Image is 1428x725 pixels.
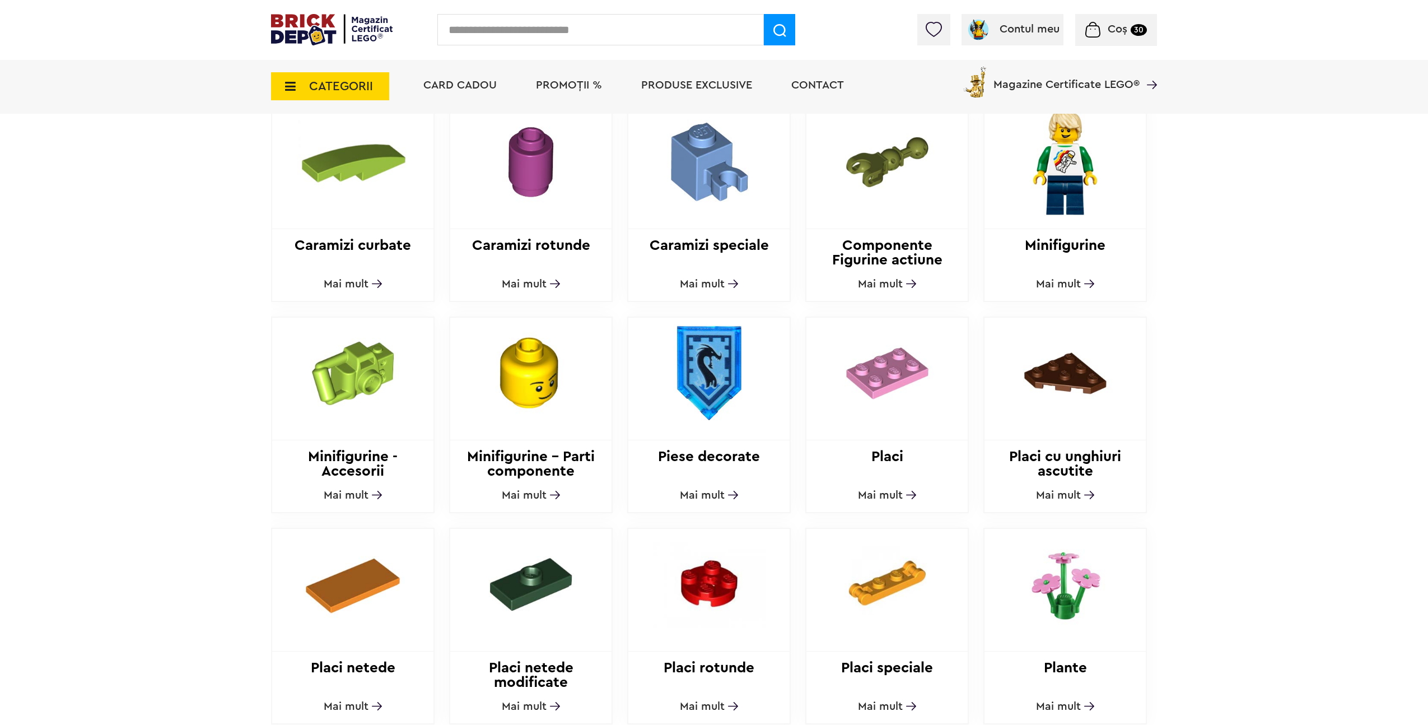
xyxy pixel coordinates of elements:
a: Mai mult [1036,701,1094,712]
a: Mai mult [502,490,560,501]
span: CATEGORII [309,80,373,92]
span: Magazine Certificate LEGO® [993,64,1140,90]
a: Mai mult [324,278,382,290]
h2: Caramizi rotunde [450,238,612,267]
span: Mai mult [502,490,547,501]
a: Contact [791,80,844,91]
span: Mai mult [324,701,368,712]
h2: Placi netede [272,661,433,690]
a: Mai mult [502,701,560,712]
span: Mai mult [858,490,903,501]
a: Mai mult [680,490,738,501]
a: Mai mult [324,701,382,712]
span: Contul meu [1000,24,1060,35]
h2: Placi rotunde [628,661,790,690]
h2: Minifigurine - Parti componente [450,449,612,478]
span: Mai mult [502,701,547,712]
a: Mai mult [680,701,738,712]
h2: Placi speciale [806,661,968,690]
a: PROMOȚII % [536,80,602,91]
a: Mai mult [680,278,738,290]
a: Mai mult [324,490,382,501]
span: Mai mult [858,278,903,290]
a: Mai mult [858,701,916,712]
small: 30 [1131,24,1147,36]
h2: Minifigurine [984,238,1146,267]
span: Mai mult [1036,701,1081,712]
a: Mai mult [1036,490,1094,501]
h2: Placi netede modificate [450,661,612,690]
span: Mai mult [324,278,368,290]
h2: Plante [984,661,1146,690]
a: Magazine Certificate LEGO® [1140,64,1157,76]
a: Produse exclusive [641,80,752,91]
a: Mai mult [858,490,916,501]
span: Mai mult [858,701,903,712]
h2: Placi [806,449,968,478]
span: Mai mult [324,490,368,501]
a: Card Cadou [423,80,497,91]
span: Mai mult [502,278,547,290]
span: Mai mult [680,278,725,290]
a: Mai mult [502,278,560,290]
span: Mai mult [680,701,725,712]
a: Contul meu [966,24,1060,35]
span: Mai mult [1036,278,1081,290]
span: Mai mult [680,490,725,501]
h2: Piese decorate [628,449,790,478]
h2: Caramizi curbate [272,238,433,267]
span: Mai mult [1036,490,1081,501]
a: Mai mult [858,278,916,290]
h2: Componente Figurine actiune [806,238,968,267]
a: Mai mult [1036,278,1094,290]
h2: Minifigurine - Accesorii [272,449,433,478]
span: Coș [1108,24,1127,35]
h2: Placi cu unghiuri ascutite [984,449,1146,478]
h2: Caramizi speciale [628,238,790,267]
